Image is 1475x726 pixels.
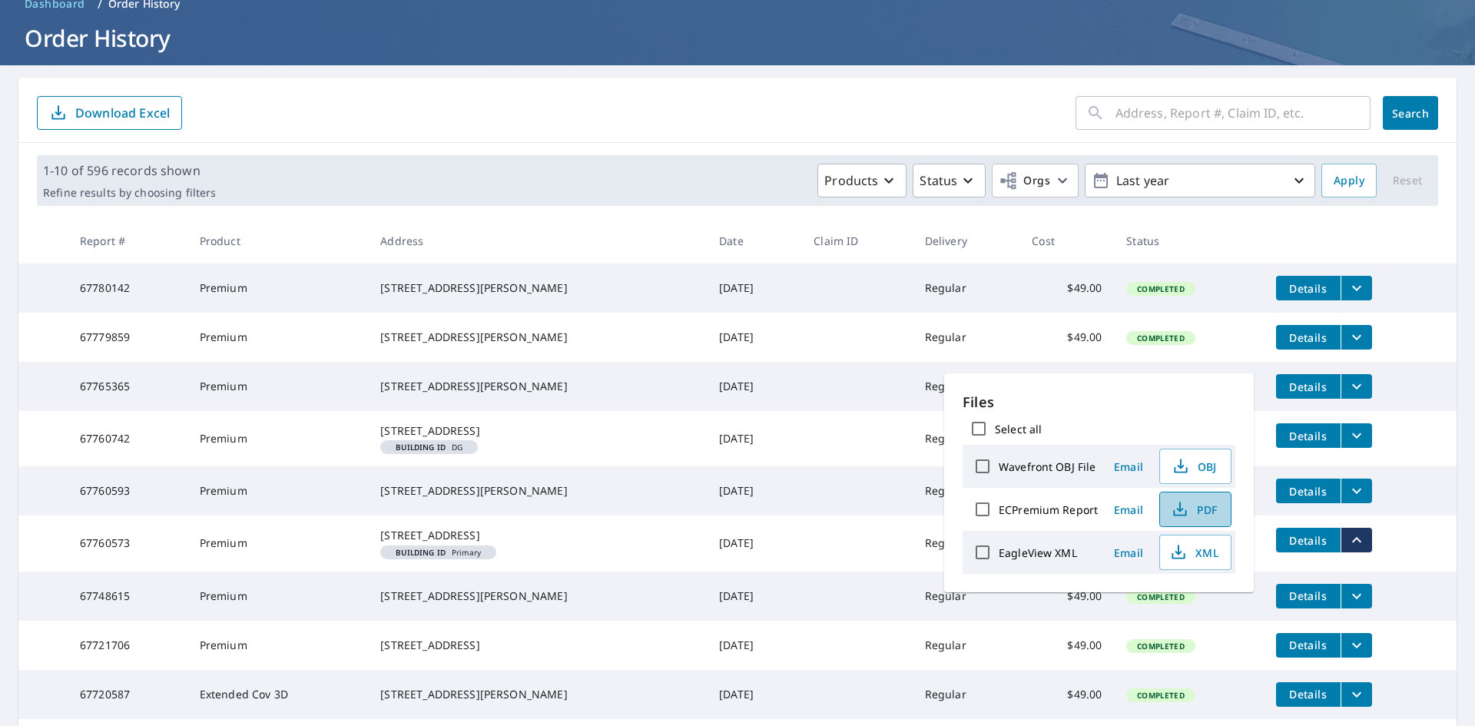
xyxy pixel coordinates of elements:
[187,313,369,362] td: Premium
[707,572,801,621] td: [DATE]
[1128,283,1193,294] span: Completed
[396,549,446,556] em: Building ID
[707,621,801,670] td: [DATE]
[18,22,1457,54] h1: Order History
[1019,264,1114,313] td: $49.00
[1110,502,1147,517] span: Email
[68,670,187,719] td: 67720587
[1341,682,1372,707] button: filesDropdownBtn-67720587
[1019,218,1114,264] th: Cost
[1019,362,1114,411] td: $49.00
[913,572,1020,621] td: Regular
[1321,164,1377,197] button: Apply
[1104,498,1153,522] button: Email
[68,466,187,515] td: 67760593
[1276,479,1341,503] button: detailsBtn-67760593
[1110,167,1290,194] p: Last year
[707,466,801,515] td: [DATE]
[1169,500,1218,519] span: PDF
[963,392,1235,413] p: Files
[1276,682,1341,707] button: detailsBtn-67720587
[913,313,1020,362] td: Regular
[380,687,694,702] div: [STREET_ADDRESS][PERSON_NAME]
[913,264,1020,313] td: Regular
[68,572,187,621] td: 67748615
[999,171,1050,191] span: Orgs
[68,411,187,466] td: 67760742
[913,670,1020,719] td: Regular
[1285,281,1331,296] span: Details
[1341,423,1372,448] button: filesDropdownBtn-67760742
[1110,459,1147,474] span: Email
[380,423,694,439] div: [STREET_ADDRESS]
[1341,276,1372,300] button: filesDropdownBtn-67780142
[1285,638,1331,652] span: Details
[707,670,801,719] td: [DATE]
[68,313,187,362] td: 67779859
[380,483,694,499] div: [STREET_ADDRESS][PERSON_NAME]
[1341,584,1372,608] button: filesDropdownBtn-67748615
[824,171,878,190] p: Products
[1169,457,1218,476] span: OBJ
[1159,492,1231,527] button: PDF
[707,362,801,411] td: [DATE]
[368,218,707,264] th: Address
[995,422,1042,436] label: Select all
[1341,633,1372,658] button: filesDropdownBtn-67721706
[913,466,1020,515] td: Regular
[187,515,369,571] td: Premium
[1128,641,1193,651] span: Completed
[1285,484,1331,499] span: Details
[1104,455,1153,479] button: Email
[1085,164,1315,197] button: Last year
[187,362,369,411] td: Premium
[68,218,187,264] th: Report #
[1169,543,1218,562] span: XML
[1019,313,1114,362] td: $49.00
[1019,572,1114,621] td: $49.00
[1341,374,1372,399] button: filesDropdownBtn-67765365
[386,549,490,556] span: Primary
[1019,670,1114,719] td: $49.00
[801,218,912,264] th: Claim ID
[1159,535,1231,570] button: XML
[1341,528,1372,552] button: filesDropdownBtn-67760573
[999,545,1077,560] label: EagleView XML
[187,572,369,621] td: Premium
[913,411,1020,466] td: Regular
[1276,584,1341,608] button: detailsBtn-67748615
[187,218,369,264] th: Product
[920,171,957,190] p: Status
[380,528,694,543] div: [STREET_ADDRESS]
[1285,429,1331,443] span: Details
[913,515,1020,571] td: Regular
[1285,687,1331,701] span: Details
[43,186,216,200] p: Refine results by choosing filters
[1110,545,1147,560] span: Email
[187,670,369,719] td: Extended Cov 3D
[380,379,694,394] div: [STREET_ADDRESS][PERSON_NAME]
[1285,533,1331,548] span: Details
[37,96,182,130] button: Download Excel
[1019,621,1114,670] td: $49.00
[1334,171,1364,191] span: Apply
[380,330,694,345] div: [STREET_ADDRESS][PERSON_NAME]
[187,621,369,670] td: Premium
[68,264,187,313] td: 67780142
[913,218,1020,264] th: Delivery
[68,362,187,411] td: 67765365
[1341,479,1372,503] button: filesDropdownBtn-67760593
[380,588,694,604] div: [STREET_ADDRESS][PERSON_NAME]
[707,264,801,313] td: [DATE]
[187,411,369,466] td: Premium
[187,466,369,515] td: Premium
[999,502,1098,517] label: ECPremium Report
[1383,96,1438,130] button: Search
[1128,333,1193,343] span: Completed
[1276,633,1341,658] button: detailsBtn-67721706
[75,104,170,121] p: Download Excel
[187,264,369,313] td: Premium
[1276,423,1341,448] button: detailsBtn-67760742
[707,218,801,264] th: Date
[707,313,801,362] td: [DATE]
